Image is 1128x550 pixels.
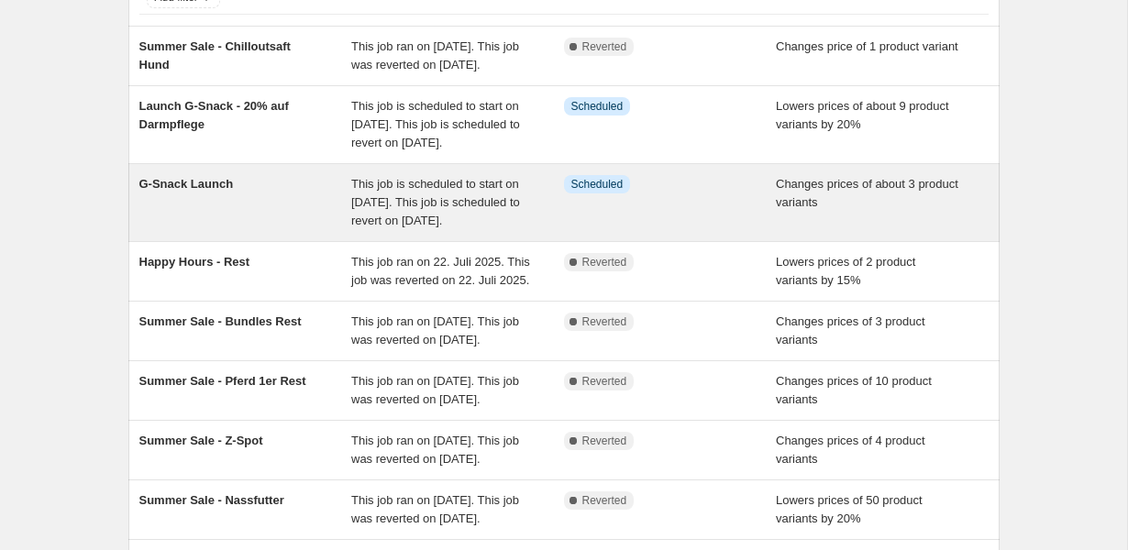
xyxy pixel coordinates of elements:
span: Summer Sale - Nassfutter [139,493,284,507]
span: Changes prices of 3 product variants [776,314,925,346]
span: This job ran on 22. Juli 2025. This job was reverted on 22. Juli 2025. [351,255,530,287]
span: This job is scheduled to start on [DATE]. This job is scheduled to revert on [DATE]. [351,99,520,149]
span: Summer Sale - Bundles Rest [139,314,302,328]
span: Scheduled [571,99,624,114]
span: Scheduled [571,177,624,192]
span: This job ran on [DATE]. This job was reverted on [DATE]. [351,314,519,346]
span: Summer Sale - Pferd 1er Rest [139,374,306,388]
span: Reverted [582,314,627,329]
span: This job ran on [DATE]. This job was reverted on [DATE]. [351,374,519,406]
span: Changes prices of about 3 product variants [776,177,958,209]
span: This job ran on [DATE]. This job was reverted on [DATE]. [351,39,519,71]
span: Reverted [582,374,627,389]
span: Lowers prices of about 9 product variants by 20% [776,99,949,131]
span: Launch G-Snack - 20% auf Darmpflege [139,99,289,131]
span: G-Snack Launch [139,177,234,191]
span: Reverted [582,255,627,269]
span: This job ran on [DATE]. This job was reverted on [DATE]. [351,434,519,466]
span: Lowers prices of 50 product variants by 20% [776,493,923,525]
span: Happy Hours - Rest [139,255,250,269]
span: Summer Sale - Z-Spot [139,434,263,447]
span: Reverted [582,493,627,508]
span: Changes price of 1 product variant [776,39,958,53]
span: Reverted [582,434,627,448]
span: Reverted [582,39,627,54]
span: Changes prices of 10 product variants [776,374,932,406]
span: This job ran on [DATE]. This job was reverted on [DATE]. [351,493,519,525]
span: This job is scheduled to start on [DATE]. This job is scheduled to revert on [DATE]. [351,177,520,227]
span: Lowers prices of 2 product variants by 15% [776,255,915,287]
span: Summer Sale - Chilloutsaft Hund [139,39,291,71]
span: Changes prices of 4 product variants [776,434,925,466]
